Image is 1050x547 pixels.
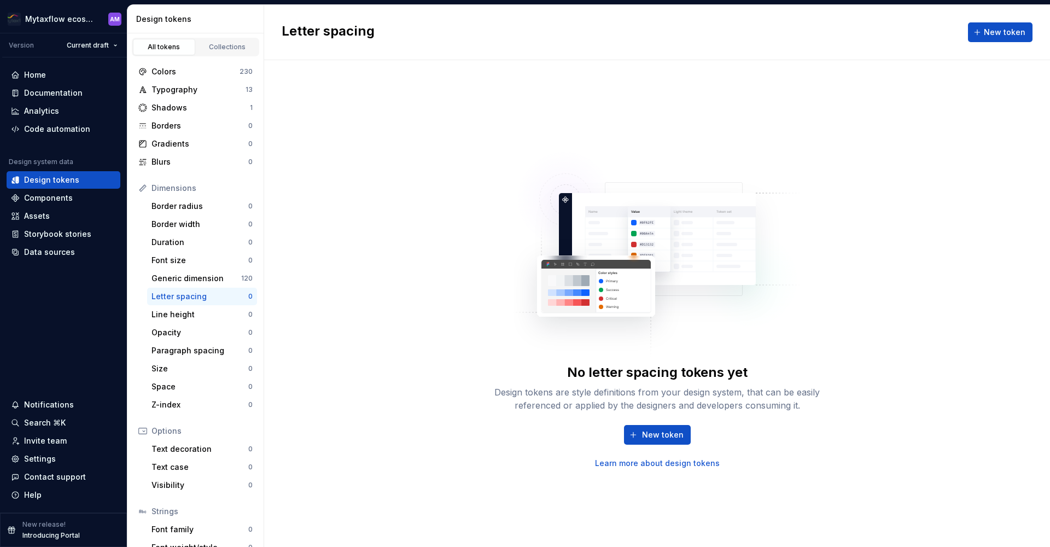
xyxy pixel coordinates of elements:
div: Visibility [151,480,248,491]
div: 0 [248,310,253,319]
div: No letter spacing tokens yet [567,364,748,381]
div: 1 [250,103,253,112]
div: 0 [248,292,253,301]
div: Line height [151,309,248,320]
a: Text case0 [147,458,257,476]
button: Notifications [7,396,120,414]
a: Home [7,66,120,84]
a: Code automation [7,120,120,138]
a: Opacity0 [147,324,257,341]
div: 0 [248,121,253,130]
div: 0 [248,382,253,391]
div: 13 [246,85,253,94]
a: Storybook stories [7,225,120,243]
p: New release! [22,520,66,529]
div: Notifications [24,399,74,410]
div: All tokens [137,43,191,51]
div: Opacity [151,327,248,338]
div: Help [24,490,42,501]
div: Gradients [151,138,248,149]
div: 0 [248,400,253,409]
div: Paragraph spacing [151,345,248,356]
a: Duration0 [147,234,257,251]
div: Dimensions [151,183,253,194]
div: Colors [151,66,240,77]
div: AM [110,15,120,24]
a: Assets [7,207,120,225]
div: Design tokens [24,174,79,185]
a: Documentation [7,84,120,102]
a: Components [7,189,120,207]
a: Border radius0 [147,197,257,215]
a: Blurs0 [134,153,257,171]
div: Design tokens are style definitions from your design system, that can be easily referenced or app... [482,386,832,412]
a: Shadows1 [134,99,257,117]
div: Z-index [151,399,248,410]
div: 0 [248,481,253,490]
div: Design system data [9,158,73,166]
div: Generic dimension [151,273,241,284]
div: 0 [248,202,253,211]
a: Design tokens [7,171,120,189]
div: 0 [248,525,253,534]
div: Typography [151,84,246,95]
div: Analytics [24,106,59,117]
div: Borders [151,120,248,131]
div: Border width [151,219,248,230]
div: 120 [241,274,253,283]
a: Settings [7,450,120,468]
div: Code automation [24,124,90,135]
div: Home [24,69,46,80]
div: Letter spacing [151,291,248,302]
div: 0 [248,220,253,229]
button: New token [968,22,1032,42]
div: 0 [248,463,253,472]
img: 2b570930-f1d9-4b40-aa54-872073a29139.png [8,13,21,26]
div: 0 [248,158,253,166]
a: Text decoration0 [147,440,257,458]
a: Line height0 [147,306,257,323]
div: Collections [200,43,255,51]
div: 0 [248,364,253,373]
div: Border radius [151,201,248,212]
button: Current draft [62,38,122,53]
div: Blurs [151,156,248,167]
a: Border width0 [147,216,257,233]
div: Font family [151,524,248,535]
a: Z-index0 [147,396,257,414]
div: Mytaxflow ecosystem [25,14,95,25]
a: Data sources [7,243,120,261]
a: Space0 [147,378,257,395]
div: 0 [248,256,253,265]
div: Assets [24,211,50,222]
a: Invite team [7,432,120,450]
a: Paragraph spacing0 [147,342,257,359]
span: Current draft [67,41,109,50]
a: Visibility0 [147,476,257,494]
h2: Letter spacing [282,22,375,42]
div: Version [9,41,34,50]
div: 0 [248,139,253,148]
div: Options [151,426,253,437]
button: Mytaxflow ecosystemAM [2,7,125,31]
div: Data sources [24,247,75,258]
div: 0 [248,445,253,453]
a: Letter spacing0 [147,288,257,305]
p: Introducing Portal [22,531,80,540]
div: Shadows [151,102,250,113]
a: Borders0 [134,117,257,135]
div: 230 [240,67,253,76]
div: Duration [151,237,248,248]
a: Font size0 [147,252,257,269]
button: Search ⌘K [7,414,120,432]
button: Help [7,486,120,504]
div: Storybook stories [24,229,91,240]
div: Settings [24,453,56,464]
div: 0 [248,238,253,247]
button: New token [624,425,691,445]
div: Size [151,363,248,374]
div: Search ⌘K [24,417,66,428]
div: Documentation [24,88,83,98]
div: Text decoration [151,444,248,455]
div: 0 [248,328,253,337]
